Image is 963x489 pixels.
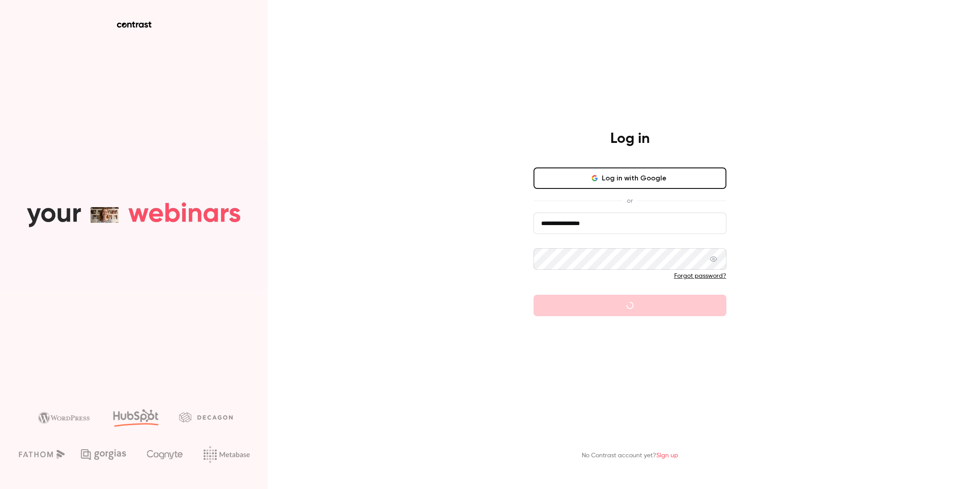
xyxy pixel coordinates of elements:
h4: Log in [610,130,650,148]
button: Log in with Google [534,167,726,189]
img: decagon [179,412,233,422]
span: or [622,196,637,205]
a: Sign up [656,452,678,459]
a: Forgot password? [674,273,726,279]
p: No Contrast account yet? [582,451,678,460]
